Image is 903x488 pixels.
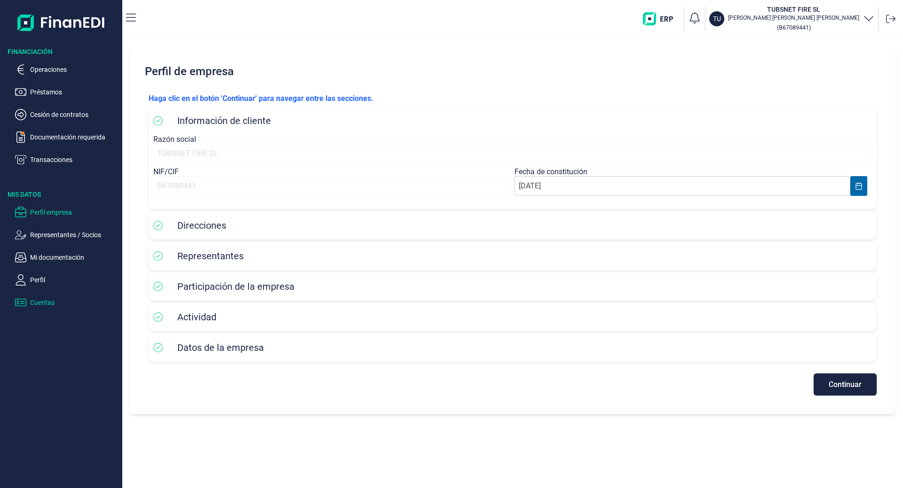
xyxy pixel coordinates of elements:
button: Mi documentación [15,252,119,263]
span: Actividad [177,311,216,323]
img: erp [643,12,680,25]
button: Cesión de contratos [15,109,119,120]
p: Documentación requerida [30,132,119,143]
p: [PERSON_NAME] [PERSON_NAME] [PERSON_NAME] [728,14,859,22]
p: Cesión de contratos [30,109,119,120]
p: Transacciones [30,154,119,165]
button: Representantes / Socios [15,229,119,240]
button: Préstamos [15,86,119,98]
h3: TUBSNET FIRE SL [728,5,859,14]
h2: Perfil de empresa [141,57,884,85]
label: NIF/CIF [153,167,179,176]
button: Documentación requerida [15,132,119,143]
span: Direcciones [177,220,226,231]
button: Transacciones [15,154,119,165]
button: Cuentas [15,297,119,308]
p: Mi documentación [30,252,119,263]
p: Haga clic en el botón 'Continuar' para navegar entre las secciones. [149,93,877,104]
p: Préstamos [30,86,119,98]
small: Copiar cif [777,24,811,31]
p: Perfil [30,274,119,286]
button: TUTUBSNET FIRE SL[PERSON_NAME] [PERSON_NAME] [PERSON_NAME](B67089441) [709,5,874,33]
button: Operaciones [15,64,119,75]
button: Perfil [15,274,119,286]
p: Representantes / Socios [30,229,119,240]
span: Representantes [177,250,244,262]
p: TU [713,14,721,23]
span: Continuar [829,381,862,388]
label: Razón social [153,135,196,144]
button: Perfil empresa [15,207,119,218]
p: Operaciones [30,64,119,75]
label: Fecha de constitución [515,167,587,176]
p: Cuentas [30,297,119,308]
span: Participación de la empresa [177,281,294,292]
button: Choose Date [850,176,867,196]
button: Continuar [814,373,877,395]
span: Información de cliente [177,115,271,126]
img: Logo de aplicación [17,8,105,38]
span: Datos de la empresa [177,342,264,353]
p: Perfil empresa [30,207,119,218]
